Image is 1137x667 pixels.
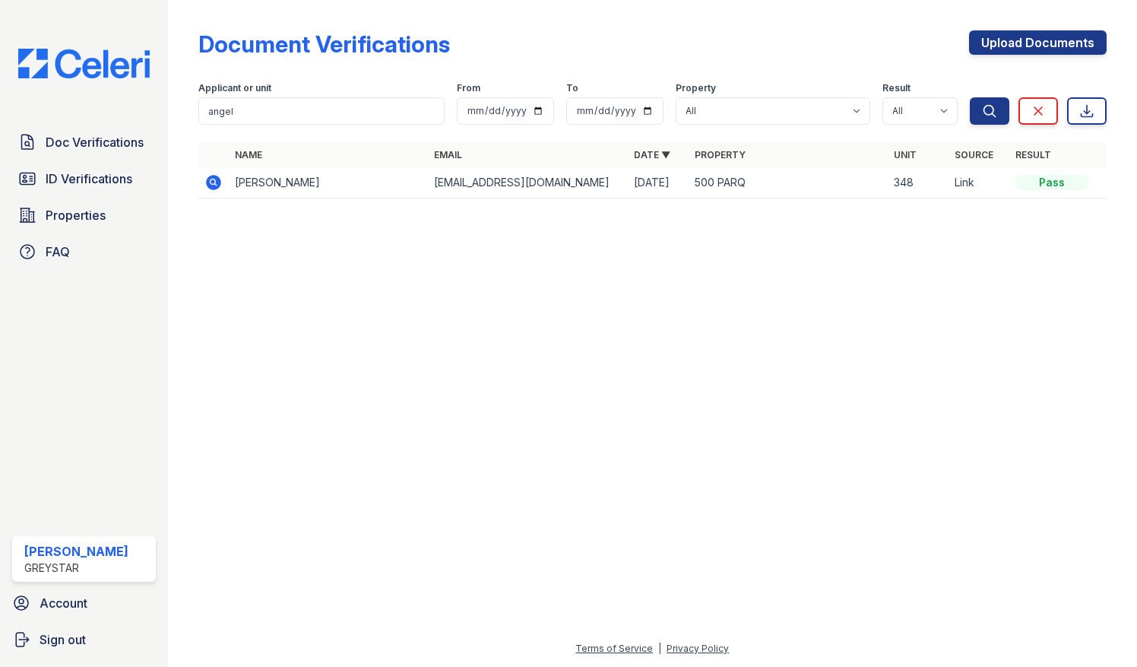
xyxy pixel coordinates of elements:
a: Upload Documents [969,30,1107,55]
td: Link [949,167,1009,199]
a: Date ▼ [634,149,670,160]
span: ID Verifications [46,170,132,188]
a: Account [6,588,162,618]
a: Property [695,149,746,160]
div: Greystar [24,561,128,576]
span: Properties [46,206,106,224]
input: Search by name, email, or unit number [198,97,445,125]
a: Result [1015,149,1051,160]
span: Account [40,594,87,612]
label: From [457,82,480,94]
td: [PERSON_NAME] [229,167,429,199]
span: Doc Verifications [46,133,144,151]
td: [DATE] [628,167,689,199]
a: ID Verifications [12,164,156,194]
div: Pass [1015,175,1088,190]
div: [PERSON_NAME] [24,542,128,561]
span: FAQ [46,243,70,261]
div: Document Verifications [198,30,450,58]
a: Unit [894,149,917,160]
label: Property [676,82,716,94]
a: Terms of Service [575,643,653,654]
img: CE_Logo_Blue-a8612792a0a2168367f1c8372b55b34899dd931a85d93a1a3d3e32e68fde9ad4.png [6,49,162,78]
a: FAQ [12,237,156,267]
td: [EMAIL_ADDRESS][DOMAIN_NAME] [428,167,628,199]
div: | [658,643,661,654]
td: 348 [888,167,949,199]
a: Doc Verifications [12,127,156,157]
a: Properties [12,200,156,230]
a: Name [235,149,262,160]
a: Privacy Policy [667,643,729,654]
label: Result [882,82,911,94]
a: Source [955,149,993,160]
a: Sign out [6,624,162,655]
a: Email [434,149,462,160]
label: Applicant or unit [198,82,271,94]
span: Sign out [40,630,86,649]
label: To [566,82,578,94]
td: 500 PARQ [689,167,888,199]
